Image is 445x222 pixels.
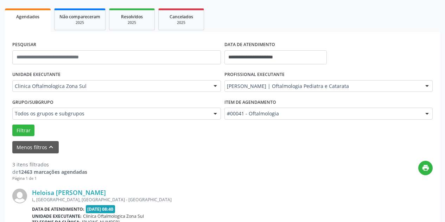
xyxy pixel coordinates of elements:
[12,141,59,153] button: Menos filtroskeyboard_arrow_up
[32,206,84,212] b: Data de atendimento:
[114,20,150,25] div: 2025
[86,205,115,213] span: [DATE] 08:40
[18,169,87,175] strong: 12463 marcações agendadas
[12,125,34,137] button: Filtrar
[59,14,100,20] span: Não compareceram
[16,14,39,20] span: Agendados
[59,20,100,25] div: 2025
[224,69,285,80] label: PROFISSIONAL EXECUTANTE
[12,161,87,168] div: 3 itens filtrados
[224,39,275,50] label: DATA DE ATENDIMENTO
[83,213,144,219] span: Clinica Oftalmologica Zona Sul
[224,97,276,108] label: Item de agendamento
[12,176,87,182] div: Página 1 de 1
[32,189,106,196] a: Heloisa [PERSON_NAME]
[121,14,143,20] span: Resolvidos
[12,97,53,108] label: Grupo/Subgrupo
[164,20,199,25] div: 2025
[12,168,87,176] div: de
[15,110,206,117] span: Todos os grupos e subgrupos
[12,69,61,80] label: UNIDADE EXECUTANTE
[227,83,419,90] span: [PERSON_NAME] | Oftalmologia Pediatra e Catarata
[32,213,82,219] b: Unidade executante:
[418,161,433,175] button: print
[422,164,430,172] i: print
[15,83,206,90] span: Clinica Oftalmologica Zona Sul
[12,189,27,203] img: img
[170,14,193,20] span: Cancelados
[227,110,419,117] span: #00041 - Oftalmologia
[12,39,36,50] label: PESQUISAR
[32,197,327,203] div: L, [GEOGRAPHIC_DATA], [GEOGRAPHIC_DATA] - [GEOGRAPHIC_DATA]
[47,143,55,151] i: keyboard_arrow_up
